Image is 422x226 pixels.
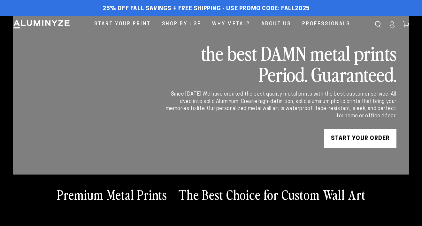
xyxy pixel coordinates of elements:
span: About Us [261,20,291,28]
a: Start Your Print [89,16,156,32]
span: Why Metal? [212,20,250,28]
a: Professionals [297,16,355,32]
a: Why Metal? [207,16,255,32]
a: About Us [257,16,296,32]
a: START YOUR Order [324,129,396,148]
span: Shop By Use [162,20,201,28]
span: Start Your Print [94,20,151,28]
h2: the best DAMN metal prints Period. Guaranteed. [165,42,396,84]
span: Professionals [302,20,350,28]
a: Shop By Use [157,16,206,32]
summary: Search our site [371,17,385,31]
span: 25% off FALL Savings + Free Shipping - Use Promo Code: FALL2025 [103,5,310,12]
div: Since [DATE] We have created the best quality metal prints with the best customer service. All dy... [165,91,396,120]
h2: Premium Metal Prints – The Best Choice for Custom Wall Art [57,186,365,203]
img: Aluminyze [13,19,70,29]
